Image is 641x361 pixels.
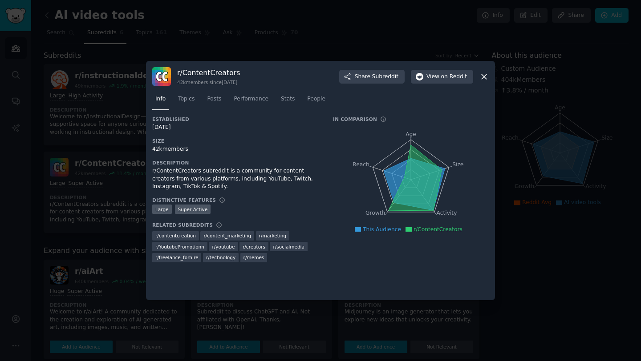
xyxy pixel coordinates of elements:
h3: Established [152,116,320,122]
tspan: Growth [365,210,385,217]
a: Stats [278,92,298,110]
a: Performance [231,92,272,110]
span: This Audience [363,226,401,233]
button: ShareSubreddit [339,70,405,84]
img: ContentCreators [152,67,171,86]
span: Share [355,73,398,81]
span: on Reddit [441,73,467,81]
span: Topics [178,95,195,103]
button: Viewon Reddit [411,70,473,84]
h3: Description [152,160,320,166]
tspan: Size [452,161,463,168]
span: Stats [281,95,295,103]
div: r/ContentCreators subreddit is a community for content creators from various platforms, including... [152,167,320,191]
span: r/ marketing [259,233,286,239]
span: r/ freelance_forhire [155,254,198,261]
span: r/ content_marketing [203,233,251,239]
a: Posts [204,92,224,110]
tspan: Activity [437,210,457,217]
span: r/ memes [243,254,264,261]
div: 42k members [152,145,320,153]
span: r/ YoutubePromotionn [155,244,204,250]
tspan: Age [406,131,416,137]
span: People [307,95,325,103]
span: r/ technology [206,254,235,261]
span: Subreddit [372,73,398,81]
span: r/ creators [243,244,265,250]
a: Topics [175,92,198,110]
h3: Related Subreddits [152,222,213,228]
span: Posts [207,95,221,103]
a: Info [152,92,169,110]
span: View [426,73,467,81]
a: People [304,92,329,110]
span: r/ youtube [212,244,235,250]
tspan: Reach [353,161,369,168]
div: Super Active [175,205,211,214]
div: Large [152,205,172,214]
span: r/ContentCreators [414,226,462,233]
h3: Size [152,138,320,144]
span: Performance [234,95,268,103]
span: r/ socialmedia [273,244,304,250]
h3: Distinctive Features [152,197,216,203]
div: 42k members since [DATE] [177,79,240,85]
h3: r/ ContentCreators [177,68,240,77]
div: [DATE] [152,124,320,132]
span: Info [155,95,166,103]
span: r/ contentcreation [155,233,196,239]
h3: In Comparison [333,116,377,122]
